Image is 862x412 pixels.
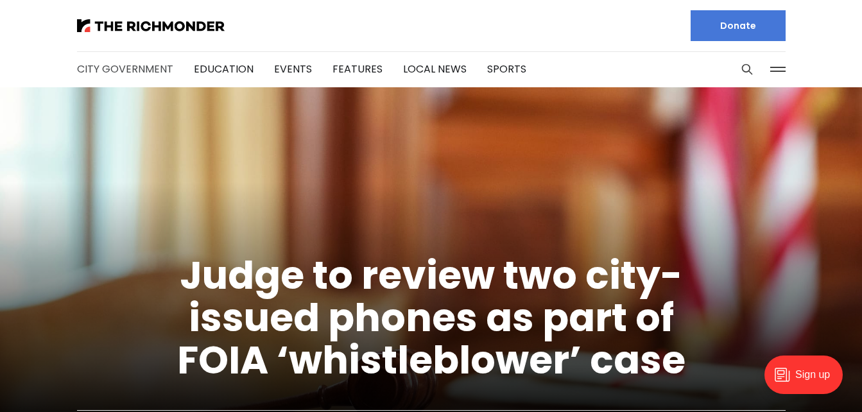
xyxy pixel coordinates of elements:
a: City Government [77,62,173,76]
a: Features [332,62,383,76]
a: Sports [487,62,526,76]
a: Judge to review two city-issued phones as part of FOIA ‘whistleblower’ case [177,248,685,387]
button: Search this site [737,60,757,79]
iframe: portal-trigger [754,349,862,412]
a: Donate [691,10,786,41]
a: Events [274,62,312,76]
a: Education [194,62,254,76]
img: The Richmonder [77,19,225,32]
a: Local News [403,62,467,76]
